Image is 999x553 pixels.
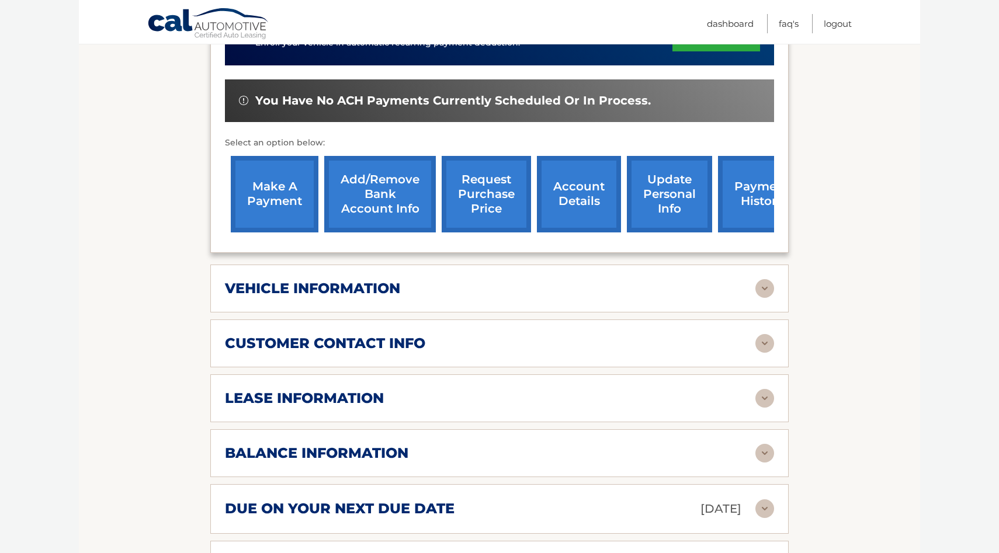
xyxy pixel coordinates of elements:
[324,156,436,232] a: Add/Remove bank account info
[239,96,248,105] img: alert-white.svg
[700,499,741,519] p: [DATE]
[225,389,384,407] h2: lease information
[627,156,712,232] a: update personal info
[225,335,425,352] h2: customer contact info
[231,156,318,232] a: make a payment
[537,156,621,232] a: account details
[225,280,400,297] h2: vehicle information
[225,444,408,462] h2: balance information
[755,279,774,298] img: accordion-rest.svg
[225,136,774,150] p: Select an option below:
[779,14,799,33] a: FAQ's
[707,14,754,33] a: Dashboard
[718,156,806,232] a: payment history
[755,334,774,353] img: accordion-rest.svg
[442,156,531,232] a: request purchase price
[147,8,270,41] a: Cal Automotive
[755,444,774,462] img: accordion-rest.svg
[824,14,852,33] a: Logout
[225,500,455,517] h2: due on your next due date
[755,389,774,408] img: accordion-rest.svg
[255,93,651,108] span: You have no ACH payments currently scheduled or in process.
[755,499,774,518] img: accordion-rest.svg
